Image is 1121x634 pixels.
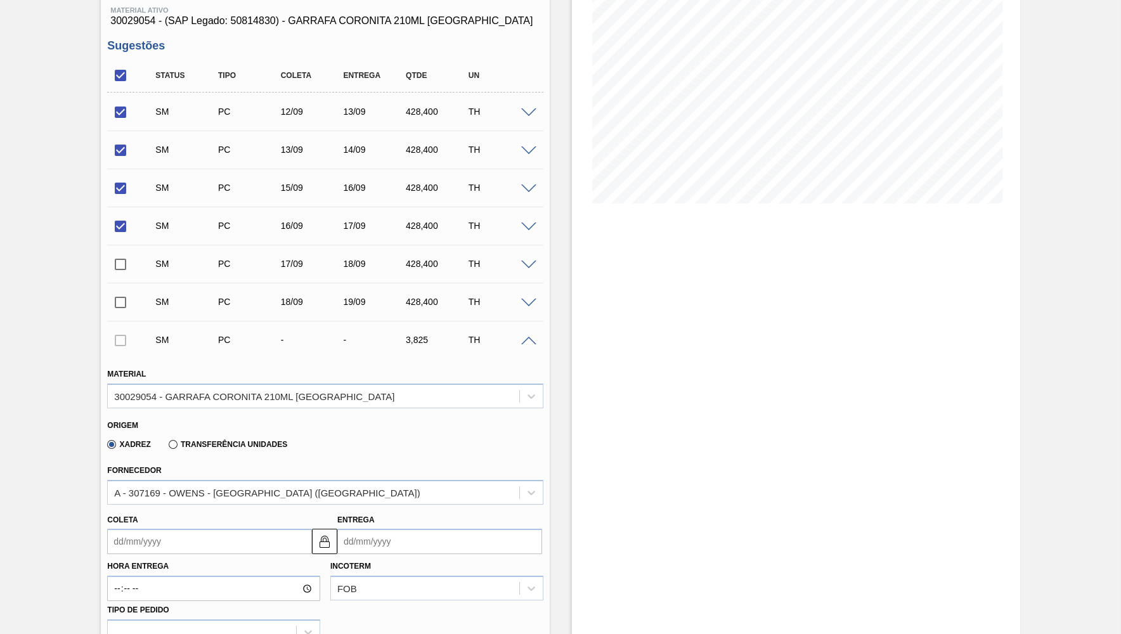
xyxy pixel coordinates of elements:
[312,529,337,554] button: locked
[403,221,472,231] div: 428,400
[337,515,375,524] label: Entrega
[152,145,221,155] div: Sugestão Manual
[107,39,543,53] h3: Sugestões
[465,221,535,231] div: TH
[465,259,535,269] div: TH
[317,534,332,549] img: locked
[152,297,221,307] div: Sugestão Manual
[278,297,347,307] div: 18/09/2025
[337,583,357,594] div: FOB
[465,145,535,155] div: TH
[340,183,409,193] div: 16/09/2025
[337,529,542,554] input: dd/mm/yyyy
[215,221,284,231] div: Pedido de Compra
[278,71,347,80] div: Coleta
[107,515,138,524] label: Coleta
[110,15,540,27] span: 30029054 - (SAP Legado: 50814830) - GARRAFA CORONITA 210ML [GEOGRAPHIC_DATA]
[340,297,409,307] div: 19/09/2025
[152,107,221,117] div: Sugestão Manual
[465,183,535,193] div: TH
[107,557,320,576] label: Hora Entrega
[465,297,535,307] div: TH
[215,107,284,117] div: Pedido de Compra
[403,71,472,80] div: Qtde
[465,107,535,117] div: TH
[215,145,284,155] div: Pedido de Compra
[278,107,347,117] div: 12/09/2025
[215,259,284,269] div: Pedido de Compra
[278,335,347,345] div: -
[107,529,312,554] input: dd/mm/yyyy
[169,440,287,449] label: Transferência Unidades
[110,6,540,14] span: Material ativo
[465,71,535,80] div: UN
[215,297,284,307] div: Pedido de Compra
[107,605,169,614] label: Tipo de pedido
[107,440,151,449] label: Xadrez
[107,370,146,378] label: Material
[152,335,221,345] div: Sugestão Manual
[340,221,409,231] div: 17/09/2025
[330,562,371,571] label: Incoterm
[152,259,221,269] div: Sugestão Manual
[215,335,284,345] div: Pedido de Compra
[152,183,221,193] div: Sugestão Manual
[215,183,284,193] div: Pedido de Compra
[215,71,284,80] div: Tipo
[278,259,347,269] div: 17/09/2025
[114,487,420,498] div: A - 307169 - OWENS - [GEOGRAPHIC_DATA] ([GEOGRAPHIC_DATA])
[340,335,409,345] div: -
[403,107,472,117] div: 428,400
[340,259,409,269] div: 18/09/2025
[465,335,535,345] div: TH
[340,71,409,80] div: Entrega
[340,107,409,117] div: 13/09/2025
[278,145,347,155] div: 13/09/2025
[152,221,221,231] div: Sugestão Manual
[340,145,409,155] div: 14/09/2025
[152,71,221,80] div: Status
[403,145,472,155] div: 428,400
[107,466,161,475] label: Fornecedor
[403,335,472,345] div: 3,825
[114,391,394,401] div: 30029054 - GARRAFA CORONITA 210ML [GEOGRAPHIC_DATA]
[403,297,472,307] div: 428,400
[278,183,347,193] div: 15/09/2025
[403,183,472,193] div: 428,400
[107,421,138,430] label: Origem
[403,259,472,269] div: 428,400
[278,221,347,231] div: 16/09/2025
